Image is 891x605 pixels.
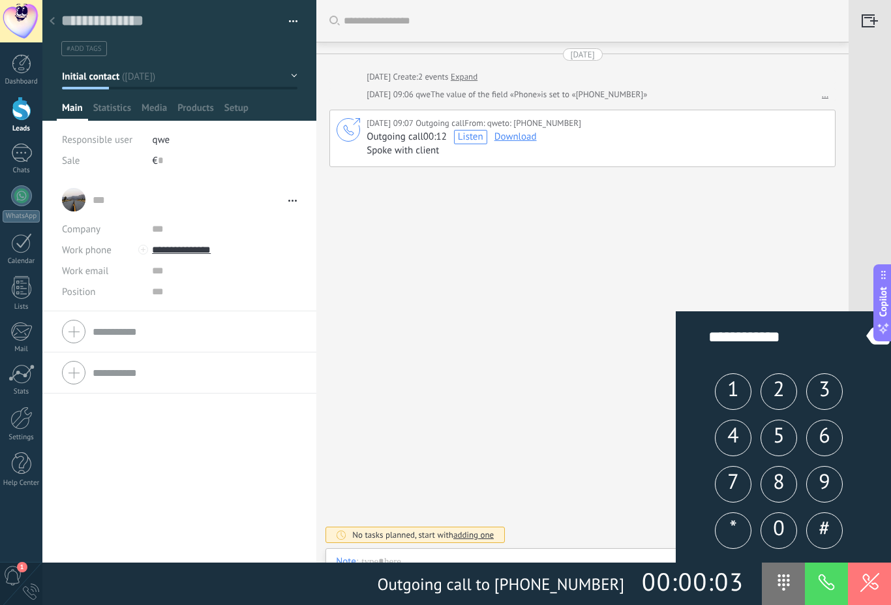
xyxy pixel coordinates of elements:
div: WhatsApp [3,210,40,223]
span: Statistics [93,102,131,121]
button: Work email [62,260,108,281]
img: hang_up.png [860,573,879,592]
span: # [807,516,842,540]
span: 3 [807,377,842,401]
img: backspace_icon.png [866,327,890,345]
a: Listen [454,131,487,143]
div: Sale [62,150,143,171]
div: Responsible user [62,129,143,150]
div: [DATE] 09:07 [367,117,415,130]
span: 5 [761,423,796,447]
span: qwe [487,117,502,130]
span: 00:00:03 [642,563,744,605]
img: dial.png [778,574,790,591]
div: [DATE] 09:06 [367,88,415,101]
div: € [153,150,298,171]
span: Setup [224,102,249,121]
button: Work phone [62,240,112,260]
span: Work phone [62,244,112,256]
span: 7 [716,469,751,493]
span: 2 events [418,70,449,84]
span: Position [62,287,96,297]
span: qwe [153,134,170,146]
div: Mail [3,345,40,354]
span: 4 [716,423,751,447]
span: 6 [807,423,842,447]
span: Main [62,102,83,121]
div: Create: [367,70,477,84]
div: [DATE] [367,70,393,84]
span: Listen [458,131,483,144]
span: From: [464,117,487,130]
span: #add tags [67,44,102,54]
span: adding one [453,529,494,540]
div: Outgoing call [367,130,825,144]
img: pick_up.png [818,574,835,591]
div: Chats [3,166,40,175]
span: qwe [415,89,430,100]
span: 9 [807,469,842,493]
span: 0 [761,516,796,540]
span: Copilot [877,287,890,317]
div: Calendar [3,257,40,266]
span: : [356,555,358,568]
span: The value of the field «Phone» [430,88,541,101]
a: ... [822,88,828,101]
span: is set to «[PHONE_NUMBER]» [541,88,647,101]
div: No tasks planned, start with [352,529,494,540]
span: 00:12 [423,131,447,143]
span: 2 [761,377,796,401]
div: Settings [3,433,40,442]
span: Work email [62,265,108,277]
span: Media [142,102,167,121]
div: Lists [3,303,40,311]
span: 8 [761,469,796,493]
div: Company [62,219,142,240]
span: 1 [17,562,27,572]
div: Outgoing call to: [PHONE_NUMBER] [367,117,581,130]
div: Help Center [3,479,40,488]
b: Spoke with client [367,144,439,157]
div: Stats [3,388,40,396]
div: Position [62,281,142,302]
div: Leads [3,125,40,133]
span: Products [177,102,214,121]
span: Outgoing call to [PHONE_NUMBER] [378,563,625,605]
div: Dashboard [3,78,40,86]
a: Download [494,131,537,143]
div: [DATE] [571,48,595,61]
span: 1 [716,377,751,401]
span: Sale [62,155,80,167]
a: Expand [451,70,477,84]
span: Responsible user [62,134,132,146]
